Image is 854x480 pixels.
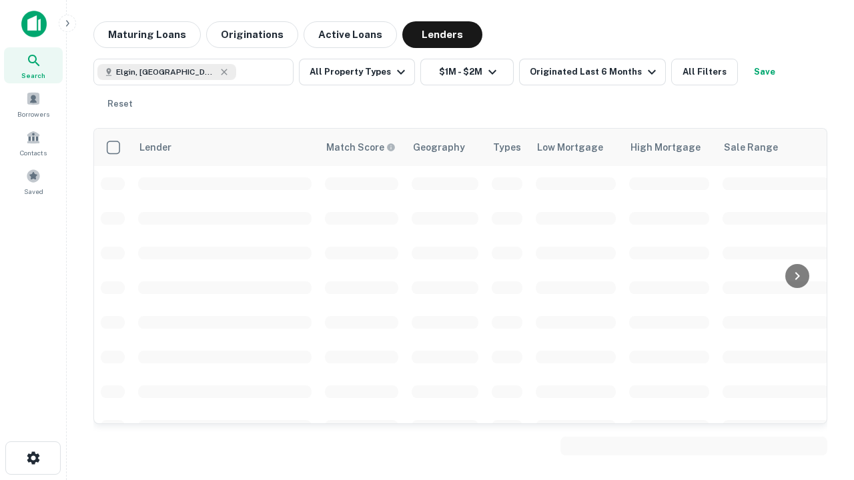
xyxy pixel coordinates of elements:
div: Low Mortgage [537,139,603,155]
th: Lender [131,129,318,166]
th: Types [485,129,529,166]
button: Originations [206,21,298,48]
div: High Mortgage [630,139,701,155]
span: Saved [24,186,43,197]
span: Borrowers [17,109,49,119]
button: All Filters [671,59,738,85]
button: Reset [99,91,141,117]
span: Search [21,70,45,81]
div: Types [493,139,521,155]
div: Capitalize uses an advanced AI algorithm to match your search with the best lender. The match sco... [326,140,396,155]
a: Contacts [4,125,63,161]
div: Sale Range [724,139,778,155]
button: Maturing Loans [93,21,201,48]
div: Originated Last 6 Months [530,64,660,80]
img: capitalize-icon.png [21,11,47,37]
th: Sale Range [716,129,836,166]
button: Save your search to get updates of matches that match your search criteria. [743,59,786,85]
a: Search [4,47,63,83]
button: Originated Last 6 Months [519,59,666,85]
h6: Match Score [326,140,393,155]
span: Contacts [20,147,47,158]
div: Geography [413,139,465,155]
th: High Mortgage [622,129,716,166]
span: Elgin, [GEOGRAPHIC_DATA], [GEOGRAPHIC_DATA] [116,66,216,78]
th: Low Mortgage [529,129,622,166]
button: Active Loans [304,21,397,48]
iframe: Chat Widget [787,373,854,437]
div: Lender [139,139,171,155]
a: Borrowers [4,86,63,122]
button: Lenders [402,21,482,48]
a: Saved [4,163,63,199]
th: Capitalize uses an advanced AI algorithm to match your search with the best lender. The match sco... [318,129,405,166]
button: $1M - $2M [420,59,514,85]
th: Geography [405,129,485,166]
button: All Property Types [299,59,415,85]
